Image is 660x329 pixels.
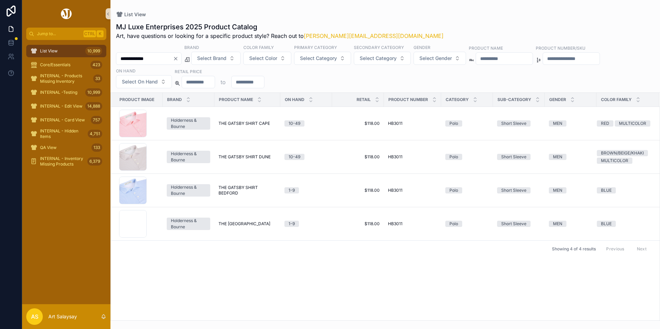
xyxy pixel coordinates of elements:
[289,154,300,160] div: 10-49
[26,28,106,40] button: Jump to...CtrlK
[219,221,270,227] span: THE [GEOGRAPHIC_DATA]
[26,59,106,71] a: Core/Essentials423
[336,221,380,227] a: $118.00
[243,52,291,65] button: Select Button
[553,120,562,127] div: MEN
[552,246,596,252] span: Showing 4 of 4 results
[336,154,380,160] a: $118.00
[124,11,146,18] span: List View
[388,121,437,126] a: HB3011
[40,117,85,123] span: INTERNAL - Card View
[116,22,444,32] h1: MJ Luxe Enterprises 2025 Product Catalog
[597,187,651,193] a: BLUE
[497,187,541,193] a: Short Sleeve
[171,184,206,197] div: Holderness & Bourne
[336,121,380,126] a: $118.00
[414,52,466,65] button: Select Button
[91,143,102,152] div: 133
[336,188,380,193] span: $118.00
[354,44,404,50] label: Secondary Category
[419,55,452,62] span: Select Gender
[549,221,592,227] a: MEN
[37,31,81,37] span: Jump to...
[388,221,402,227] span: HB3011
[84,30,96,37] span: Ctrl
[40,145,57,150] span: QA View
[360,55,397,62] span: Select Category
[294,52,351,65] button: Select Button
[601,221,612,227] div: BLUE
[243,44,274,50] label: Color Family
[122,78,158,85] span: Select On Hand
[175,68,202,74] label: Retail Price
[501,221,526,227] div: Short Sleeve
[219,154,276,160] a: THE GATSBY SHIRT DUNE
[171,218,206,230] div: Holderness & Bourne
[601,158,628,164] div: MULTICOLOR
[219,154,271,160] span: THE GATSBY SHIRT DUNE
[60,8,73,19] img: App logo
[388,154,402,160] span: HB3011
[97,31,103,37] span: K
[601,97,632,102] span: Color Family
[91,116,102,124] div: 757
[85,102,102,110] div: 14,888
[597,150,651,164] a: BROWN/BEIGE/KHAKIMULTICOLOR
[601,120,609,127] div: RED
[219,185,276,196] a: THE GATSBY SHIRT BEDFORD
[414,44,430,50] label: Gender
[388,121,402,126] span: HB3011
[536,45,585,51] label: Product Number/SKU
[354,52,411,65] button: Select Button
[40,90,77,95] span: INTERNAL -Testing
[501,120,526,127] div: Short Sleeve
[289,120,300,127] div: 10-49
[388,154,437,160] a: HB3011
[219,221,276,227] a: THE [GEOGRAPHIC_DATA]
[22,40,110,177] div: scrollable content
[549,120,592,127] a: MEN
[167,218,210,230] a: Holderness & Bourne
[289,221,295,227] div: 1-9
[26,155,106,168] a: INTERNAL - Inventory Missing Products6,379
[446,97,469,102] span: Category
[249,55,277,62] span: Select Color
[449,187,458,193] div: Polo
[449,221,458,227] div: Polo
[40,73,90,84] span: INTERNAL - Products Missing Inventory
[597,120,651,127] a: REDMULTICOLOR
[167,151,210,163] a: Holderness & Bourne
[597,221,651,227] a: BLUE
[300,55,337,62] span: Select Category
[501,154,526,160] div: Short Sleeve
[388,188,402,193] span: HB3011
[184,44,199,50] label: Brand
[304,32,444,39] a: [PERSON_NAME][EMAIL_ADDRESS][DOMAIN_NAME]
[26,72,106,85] a: INTERNAL - Products Missing Inventory33
[31,312,38,321] span: AS
[85,88,102,97] div: 10,999
[167,97,182,102] span: Brand
[285,97,304,102] span: On Hand
[553,221,562,227] div: MEN
[87,157,102,166] div: 6,379
[357,97,371,102] span: Retail
[445,187,489,193] a: Polo
[219,121,270,126] span: THE GATSBY SHIRT CAPE
[40,48,58,54] span: List View
[497,221,541,227] a: Short Sleeve
[26,100,106,112] a: INTERNAL - Edit View14,888
[294,44,337,50] label: Primary Category
[197,55,226,62] span: Select Brand
[284,221,328,227] a: 1-9
[93,74,102,83] div: 33
[116,32,444,40] span: Art, have questions or looking for a specific product style? Reach out to
[26,86,106,99] a: INTERNAL -Testing10,999
[388,97,428,102] span: Product Number
[549,154,592,160] a: MEN
[167,117,210,130] a: Holderness & Bourne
